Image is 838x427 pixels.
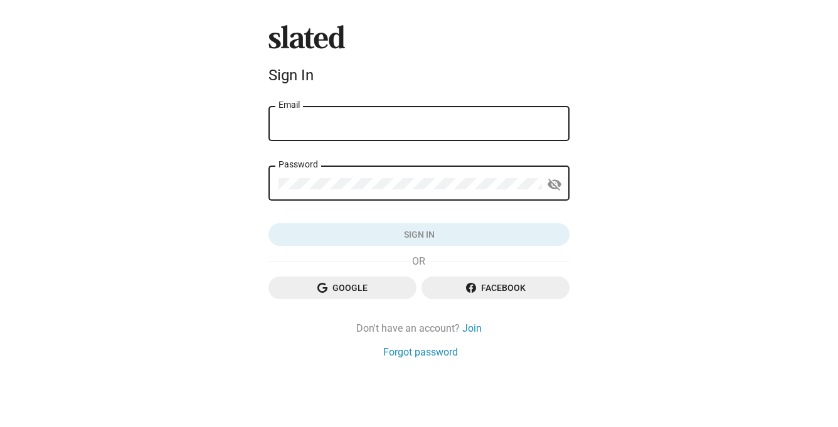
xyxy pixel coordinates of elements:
sl-branding: Sign In [268,25,570,89]
mat-icon: visibility_off [547,175,562,194]
button: Google [268,277,416,299]
span: Google [278,277,406,299]
button: Facebook [422,277,570,299]
a: Forgot password [383,345,458,359]
div: Sign In [268,66,570,84]
button: Show password [542,172,567,197]
a: Join [462,322,482,335]
div: Don't have an account? [268,322,570,335]
span: Facebook [432,277,560,299]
